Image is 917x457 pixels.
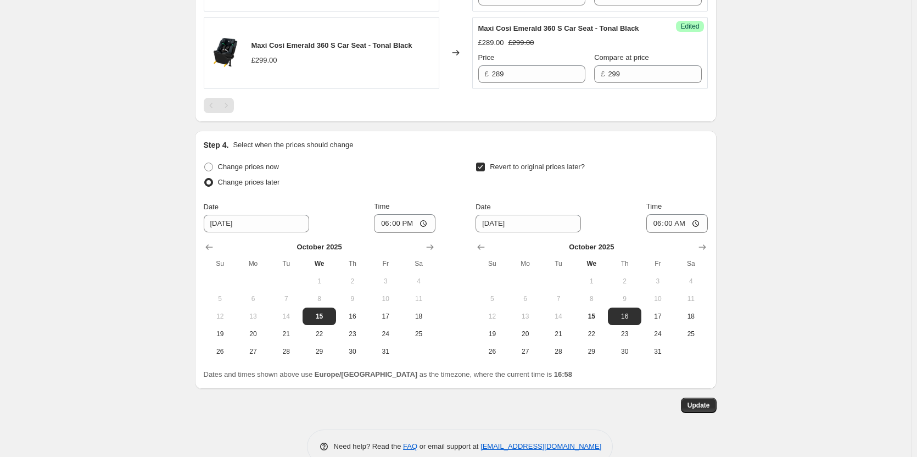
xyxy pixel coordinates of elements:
span: 6 [241,294,265,303]
button: Thursday October 30 2025 [608,343,641,360]
span: 26 [480,347,504,356]
button: Thursday October 16 2025 [608,308,641,325]
span: 19 [480,330,504,338]
span: 16 [340,312,365,321]
a: [EMAIL_ADDRESS][DOMAIN_NAME] [480,442,601,450]
button: Monday October 27 2025 [509,343,542,360]
button: Wednesday October 29 2025 [303,343,336,360]
span: Mo [241,259,265,268]
span: 27 [241,347,265,356]
button: Saturday October 18 2025 [402,308,435,325]
button: Show next month, November 2025 [695,239,710,255]
span: 15 [307,312,331,321]
span: 21 [546,330,571,338]
span: 25 [406,330,430,338]
button: Friday October 3 2025 [641,272,674,290]
p: Select when the prices should change [233,140,353,151]
span: Update [687,401,710,410]
span: Su [480,259,504,268]
button: Thursday October 16 2025 [336,308,369,325]
th: Thursday [608,255,641,272]
span: Change prices later [218,178,280,186]
button: Wednesday October 22 2025 [303,325,336,343]
button: Wednesday October 1 2025 [303,272,336,290]
strike: £299.00 [508,37,534,48]
span: 5 [480,294,504,303]
span: Maxi Cosi Emerald 360 S Car Seat - Tonal Black [251,41,412,49]
span: 8 [579,294,603,303]
span: 24 [373,330,398,338]
button: Wednesday October 8 2025 [575,290,608,308]
span: 11 [679,294,703,303]
input: 12:00 [646,214,708,233]
button: Thursday October 2 2025 [608,272,641,290]
th: Wednesday [303,255,336,272]
span: 27 [513,347,538,356]
span: Time [646,202,662,210]
span: We [579,259,603,268]
span: 14 [546,312,571,321]
button: Tuesday October 14 2025 [270,308,303,325]
button: Friday October 31 2025 [641,343,674,360]
span: Sa [406,259,430,268]
span: 19 [208,330,232,338]
div: £299.00 [251,55,277,66]
button: Monday October 13 2025 [237,308,270,325]
span: 3 [373,277,398,286]
button: Monday October 6 2025 [237,290,270,308]
input: 10/15/2025 [476,215,581,232]
span: 11 [406,294,430,303]
button: Show previous month, September 2025 [473,239,489,255]
b: 16:58 [554,370,572,378]
button: Friday October 17 2025 [369,308,402,325]
button: Sunday October 12 2025 [476,308,508,325]
button: Sunday October 19 2025 [476,325,508,343]
button: Tuesday October 21 2025 [542,325,575,343]
span: Change prices now [218,163,279,171]
span: Th [340,259,365,268]
button: Monday October 6 2025 [509,290,542,308]
button: Saturday October 11 2025 [674,290,707,308]
span: £ [485,70,489,78]
span: Sa [679,259,703,268]
button: Wednesday October 22 2025 [575,325,608,343]
span: 8 [307,294,331,303]
button: Tuesday October 28 2025 [542,343,575,360]
th: Monday [509,255,542,272]
span: Need help? Read the [334,442,404,450]
span: 21 [274,330,298,338]
button: Thursday October 9 2025 [608,290,641,308]
span: 9 [340,294,365,303]
span: 10 [646,294,670,303]
span: Th [612,259,636,268]
span: 2 [612,277,636,286]
span: 10 [373,294,398,303]
button: Thursday October 23 2025 [608,325,641,343]
button: Tuesday October 21 2025 [270,325,303,343]
span: Fr [373,259,398,268]
span: 17 [373,312,398,321]
span: 22 [579,330,603,338]
span: 30 [340,347,365,356]
span: 30 [612,347,636,356]
span: 13 [513,312,538,321]
span: 20 [241,330,265,338]
span: Date [204,203,219,211]
button: Saturday October 25 2025 [674,325,707,343]
span: Time [374,202,389,210]
span: 12 [480,312,504,321]
span: 15 [579,312,603,321]
span: 4 [406,277,430,286]
span: 17 [646,312,670,321]
button: Friday October 24 2025 [369,325,402,343]
span: 23 [612,330,636,338]
span: 18 [679,312,703,321]
button: Update [681,398,717,413]
th: Saturday [674,255,707,272]
span: 31 [646,347,670,356]
button: Sunday October 5 2025 [204,290,237,308]
b: Europe/[GEOGRAPHIC_DATA] [315,370,417,378]
span: Revert to original prices later? [490,163,585,171]
button: Sunday October 12 2025 [204,308,237,325]
span: 22 [307,330,331,338]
